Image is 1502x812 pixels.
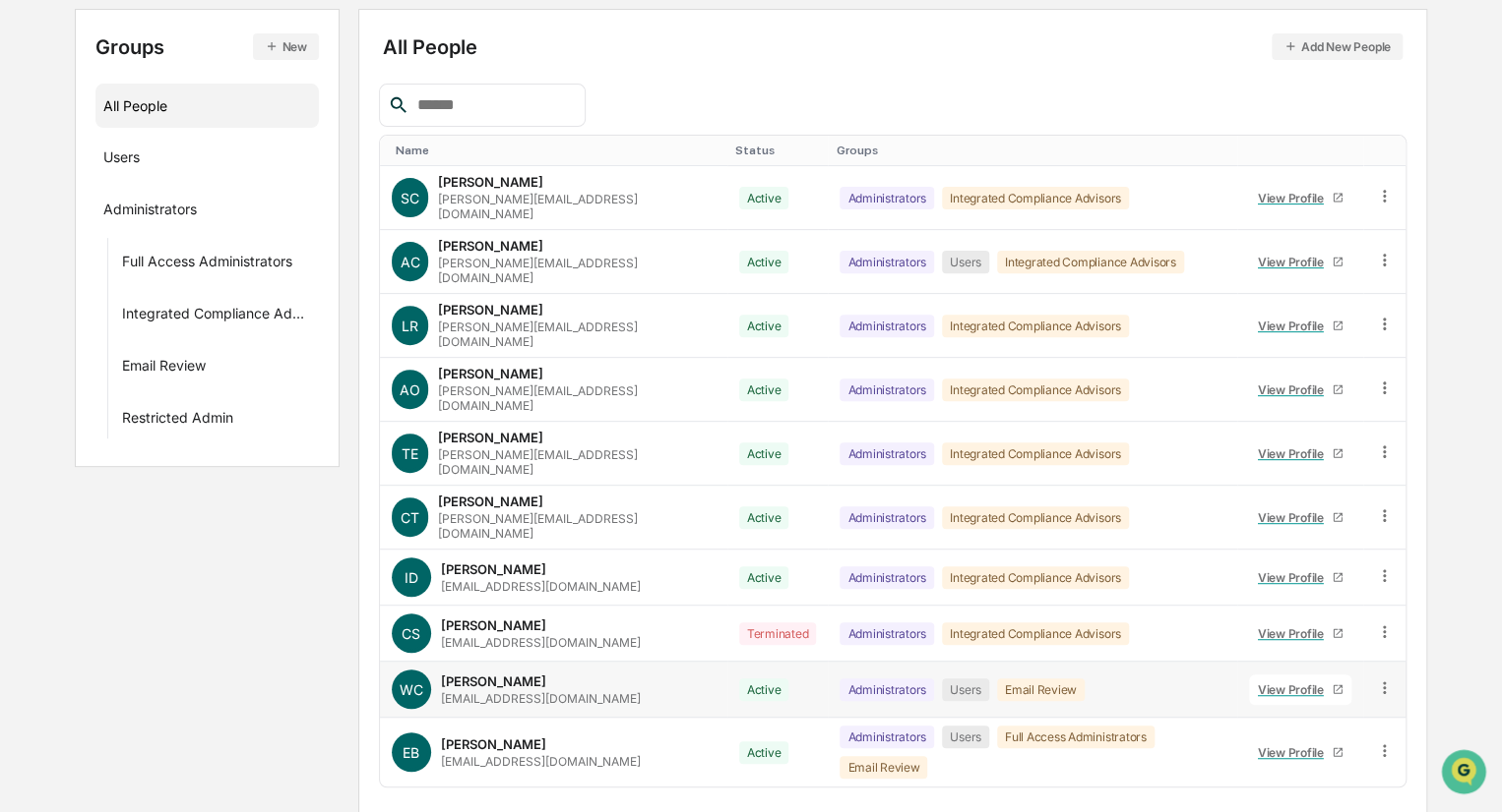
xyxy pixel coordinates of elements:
div: View Profile [1258,626,1332,641]
span: ID [405,569,418,586]
div: [PERSON_NAME] [438,493,543,509]
div: View Profile [1258,319,1332,333]
div: Users [942,725,989,748]
div: Integrated Compliance Advisors [942,315,1129,337]
div: Active [739,378,789,401]
span: CT [401,509,419,526]
div: [EMAIL_ADDRESS][DOMAIN_NAME] [441,635,641,650]
div: Administrators [840,725,934,748]
a: View Profile [1249,247,1351,277]
div: All People [103,89,311,122]
div: [PERSON_NAME] [438,174,543,190]
div: Active [739,315,789,337]
div: View Profile [1258,745,1332,760]
div: View Profile [1258,382,1332,397]
span: WC [400,681,423,698]
div: [PERSON_NAME][EMAIL_ADDRESS][DOMAIN_NAME] [438,447,716,477]
div: Integrated Compliance Advisors [942,566,1129,589]
span: Pylon [196,333,238,348]
div: View Profile [1258,510,1332,525]
span: TE [402,445,418,462]
div: [PERSON_NAME] [438,238,543,254]
div: Full Access Administrators [997,725,1155,748]
div: [PERSON_NAME][EMAIL_ADDRESS][DOMAIN_NAME] [438,319,716,349]
div: [EMAIL_ADDRESS][DOMAIN_NAME] [441,754,641,769]
a: View Profile [1249,438,1351,469]
div: 🔎 [20,287,35,303]
div: Administrators [840,678,934,701]
div: Administrators [840,315,934,337]
div: [PERSON_NAME] [441,673,546,689]
div: Toggle SortBy [396,144,720,157]
div: Restricted Admin [122,409,233,433]
span: Attestations [162,248,244,267]
div: Toggle SortBy [1245,144,1355,157]
div: Email Review [840,756,927,779]
button: New [253,33,319,60]
div: Start new chat [67,150,323,170]
button: Start new chat [335,156,358,180]
div: [PERSON_NAME][EMAIL_ADDRESS][DOMAIN_NAME] [438,511,716,541]
div: Active [739,251,789,273]
div: Administrators [840,187,934,209]
div: [EMAIL_ADDRESS][DOMAIN_NAME] [441,691,641,706]
a: View Profile [1249,618,1351,649]
div: Active [739,741,789,764]
div: [PERSON_NAME][EMAIL_ADDRESS][DOMAIN_NAME] [438,383,716,413]
div: We're available if you need us! [67,170,249,186]
div: [EMAIL_ADDRESS][DOMAIN_NAME] [441,579,641,594]
a: View Profile [1249,562,1351,593]
div: Full Access Administrators [122,253,292,276]
div: Administrators [840,251,934,273]
div: View Profile [1258,255,1332,269]
div: Integrated Compliance Advisors [942,506,1129,529]
div: Users [942,251,989,273]
div: View Profile [1258,191,1332,205]
div: Users [103,148,140,172]
button: Add New People [1272,33,1403,60]
a: 🔎Data Lookup [12,277,132,313]
div: All People [383,33,1403,60]
a: Powered byPylon [139,332,238,348]
div: Active [739,187,789,209]
span: Data Lookup [39,285,124,305]
span: CS [402,625,420,642]
a: View Profile [1249,502,1351,533]
div: Active [739,506,789,529]
a: View Profile [1249,375,1351,405]
a: View Profile [1249,311,1351,341]
div: Integrated Compliance Advisors [942,622,1129,645]
div: View Profile [1258,570,1332,585]
div: Toggle SortBy [1379,144,1398,157]
div: Email Review [997,678,1085,701]
a: View Profile [1249,737,1351,768]
a: 🗄️Attestations [135,240,252,275]
div: Active [739,442,789,465]
div: [PERSON_NAME][EMAIL_ADDRESS][DOMAIN_NAME] [438,256,716,285]
img: 1746055101610-c473b297-6a78-478c-a979-82029cc54cd1 [20,150,55,186]
div: Integrated Compliance Advisors [997,251,1184,273]
a: View Profile [1249,183,1351,213]
div: Administrators [840,378,934,401]
div: Integrated Compliance Advisors [942,442,1129,465]
div: [PERSON_NAME] [441,617,546,633]
div: Toggle SortBy [836,144,1229,157]
div: [PERSON_NAME] [438,302,543,318]
div: Active [739,566,789,589]
p: How can we help? [20,41,358,73]
div: 🖐️ [20,250,35,265]
div: Administrators [840,566,934,589]
span: LR [402,318,418,334]
div: Terminated [739,622,817,645]
div: 🗄️ [143,250,158,265]
div: Administrators [840,622,934,645]
div: Administrators [840,506,934,529]
div: [PERSON_NAME] [441,736,546,752]
span: EB [403,744,419,761]
div: Users [942,678,989,701]
span: Preclearance [39,248,127,267]
span: AC [400,254,419,270]
div: Administrators [103,201,197,224]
